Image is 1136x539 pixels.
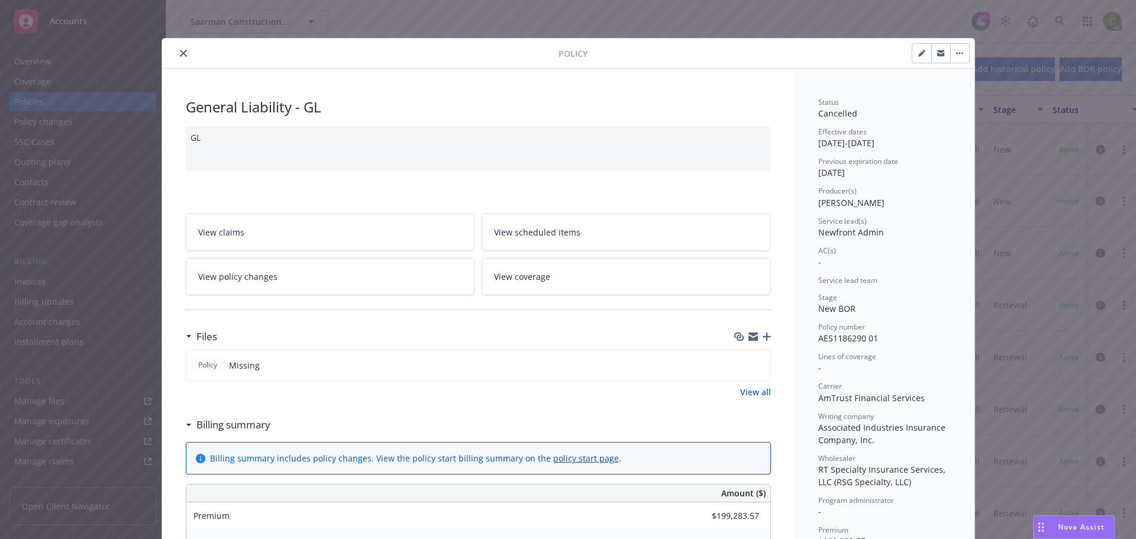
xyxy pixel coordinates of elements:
span: [DATE] [818,167,845,178]
span: RT Specialty Insurance Services, LLC (RSG Specialty, LLC) [818,464,948,488]
span: Carrier [818,381,842,391]
span: Stage [818,292,837,302]
span: Previous expiration date [818,156,898,166]
span: View policy changes [198,270,277,283]
span: Program administrator [818,495,894,505]
div: [DATE] - [DATE] [818,127,951,149]
span: Associated Industries Insurance Company, Inc. [818,422,948,446]
h3: Billing summary [196,417,270,433]
span: [PERSON_NAME] [818,197,885,208]
span: - [818,362,821,373]
h3: Files [196,329,217,344]
span: View scheduled items [494,226,580,238]
span: - [818,506,821,517]
a: View all [740,386,771,398]
span: Premium [193,510,230,521]
div: Billing summary includes policy changes. View the policy start billing summary on the . [210,452,621,464]
span: Nova Assist [1058,522,1105,532]
div: General Liability - GL [186,97,771,117]
a: View coverage [482,258,771,295]
span: Producer(s) [818,186,857,196]
span: Service lead(s) [818,216,867,226]
div: Billing summary [186,417,270,433]
span: Service lead team [818,275,877,285]
span: Wholesaler [818,453,856,463]
button: Nova Assist [1033,515,1115,539]
div: GL [186,127,771,171]
span: New BOR [818,303,856,314]
span: AC(s) [818,246,836,256]
span: AmTrust Financial Services [818,392,925,404]
span: Lines of coverage [818,351,876,362]
span: View coverage [494,270,550,283]
span: Policy [559,47,588,60]
span: Amount ($) [721,487,766,499]
a: View policy changes [186,258,475,295]
span: Premium [818,525,848,535]
div: Files [186,329,217,344]
span: Cancelled [818,108,857,119]
span: Newfront Admin [818,227,884,238]
span: View claims [198,226,244,238]
span: AES1186290 01 [818,333,878,344]
span: Missing [229,359,260,372]
a: policy start page [553,453,619,464]
button: close [176,46,191,60]
a: View scheduled items [482,214,771,251]
span: Policy number [818,322,865,332]
span: - [818,256,821,267]
div: Drag to move [1034,516,1048,538]
span: Effective dates [818,127,867,137]
span: Status [818,97,839,107]
span: Policy [196,360,220,370]
a: View claims [186,214,475,251]
span: Writing company [818,411,874,421]
input: 0.00 [689,507,766,525]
